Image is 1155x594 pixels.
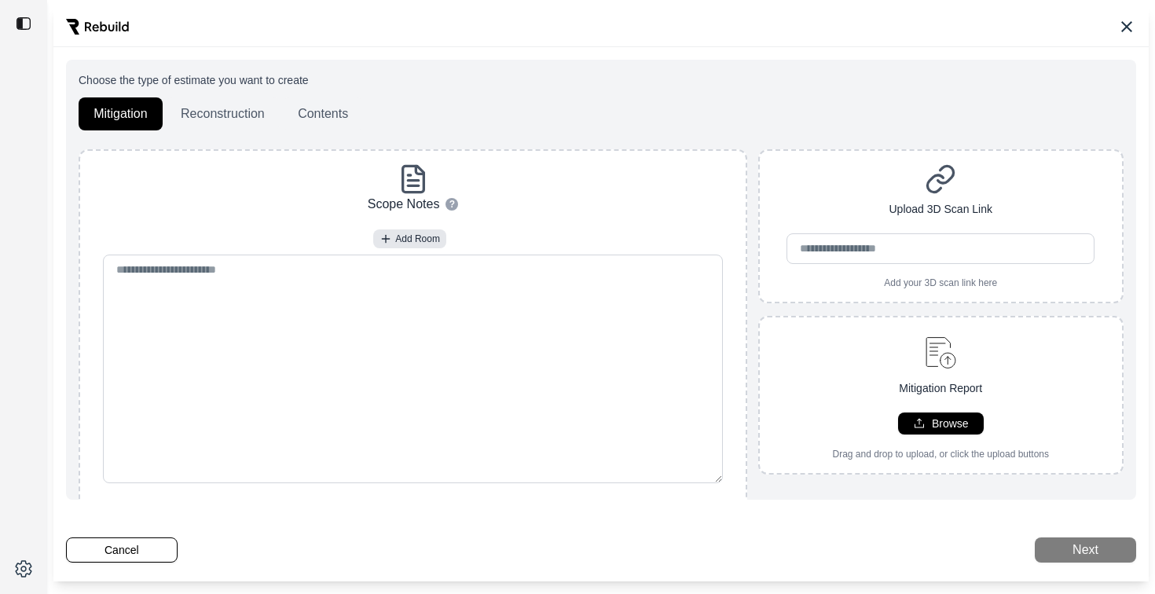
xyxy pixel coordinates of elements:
span: Add Room [395,233,440,245]
p: Scope Notes [368,195,440,214]
img: toggle sidebar [16,16,31,31]
button: Reconstruction [166,97,280,130]
button: Mitigation [79,97,163,130]
button: Cancel [66,537,178,563]
span: ? [449,198,455,211]
p: Drag and drop to upload, or click the upload buttons [832,448,1049,460]
p: Add your 3D scan link here [884,277,997,289]
p: Browse [932,416,969,431]
p: Choose the type of estimate you want to create [79,72,1124,88]
button: Browse [898,412,984,434]
p: Upload 3D Scan Link [889,201,992,218]
img: upload-document.svg [918,330,963,374]
p: Mitigation Report [899,380,982,397]
button: Add Room [373,229,446,248]
img: Rebuild [66,19,129,35]
button: Contents [283,97,363,130]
